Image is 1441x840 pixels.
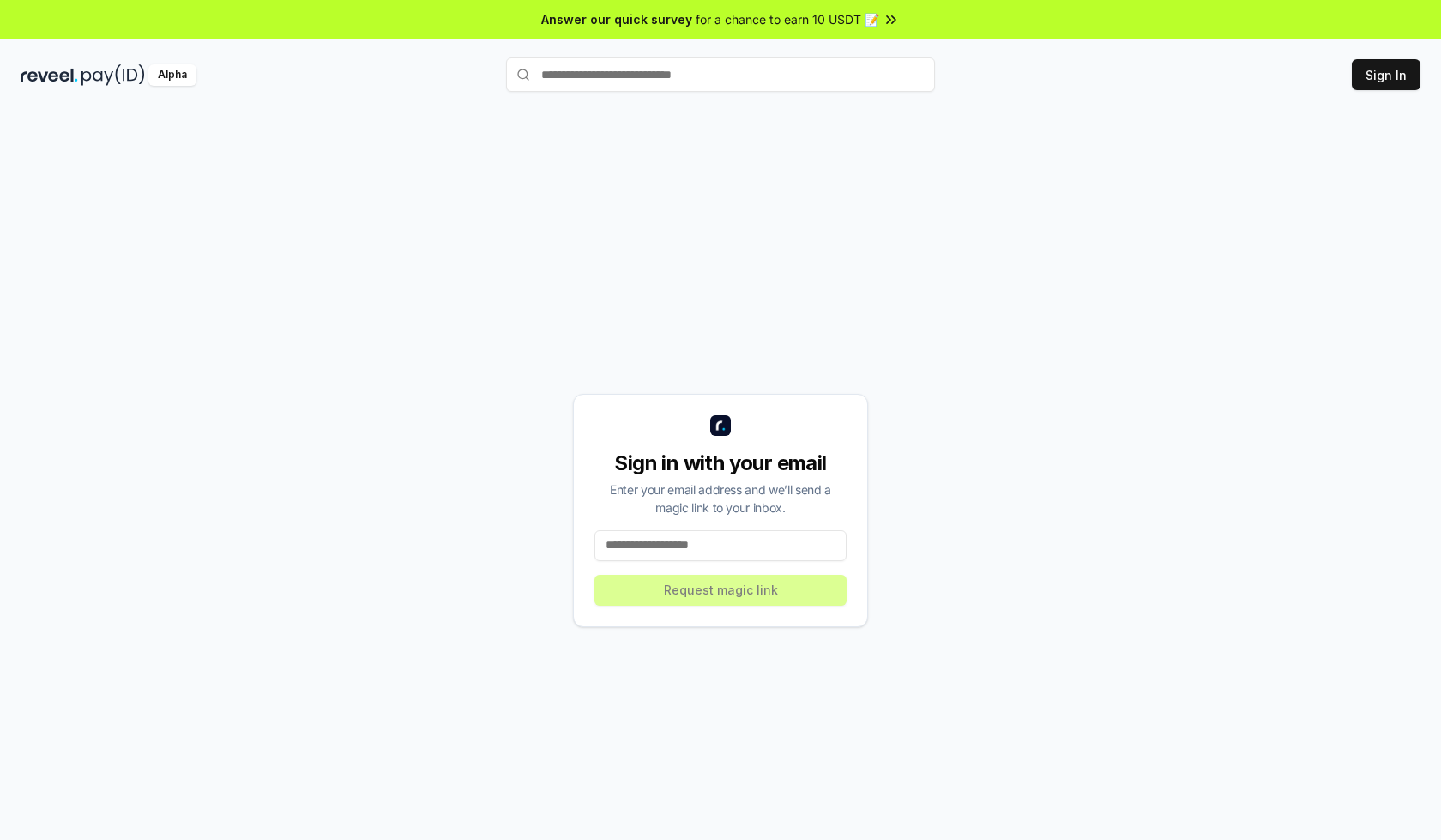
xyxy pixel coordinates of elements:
[21,64,78,86] img: reveel_dark
[594,450,847,477] div: Sign in with your email
[541,10,692,28] span: Answer our quick survey
[81,64,145,86] img: pay_id
[696,10,879,28] span: for a chance to earn 10 USDT 📝
[710,415,731,436] img: logo_small
[148,64,196,86] div: Alpha
[594,480,847,517] div: Enter your email address and we’ll send a magic link to your inbox.
[1352,59,1420,90] button: Sign In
